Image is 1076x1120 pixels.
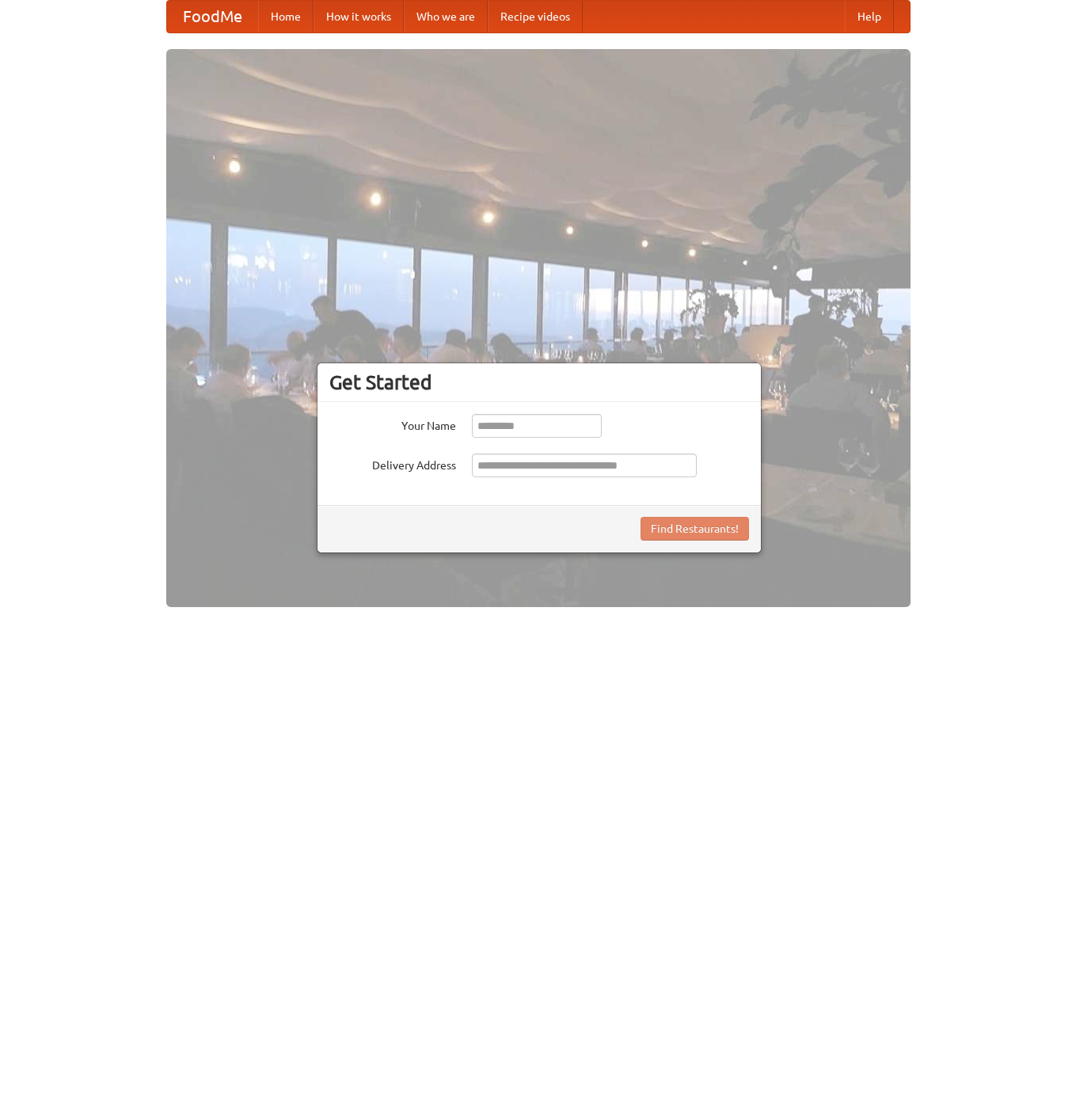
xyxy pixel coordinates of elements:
[404,1,488,32] a: Who we are
[258,1,314,32] a: Home
[314,1,404,32] a: How it works
[488,1,583,32] a: Recipe videos
[641,517,749,541] button: Find Restaurants!
[845,1,894,32] a: Help
[329,454,456,473] label: Delivery Address
[167,1,258,32] a: FoodMe
[329,370,749,394] h3: Get Started
[329,414,456,434] label: Your Name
